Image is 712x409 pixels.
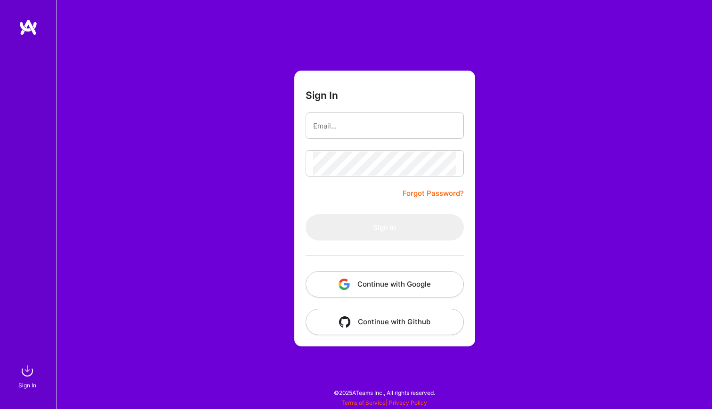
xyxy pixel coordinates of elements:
[306,214,464,241] button: Sign In
[18,380,36,390] div: Sign In
[341,399,427,406] span: |
[57,381,712,404] div: © 2025 ATeams Inc., All rights reserved.
[339,316,350,328] img: icon
[313,114,456,138] input: Email...
[19,19,38,36] img: logo
[389,399,427,406] a: Privacy Policy
[20,361,37,390] a: sign inSign In
[339,279,350,290] img: icon
[306,271,464,297] button: Continue with Google
[306,309,464,335] button: Continue with Github
[306,89,338,101] h3: Sign In
[403,188,464,199] a: Forgot Password?
[341,399,386,406] a: Terms of Service
[18,361,37,380] img: sign in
